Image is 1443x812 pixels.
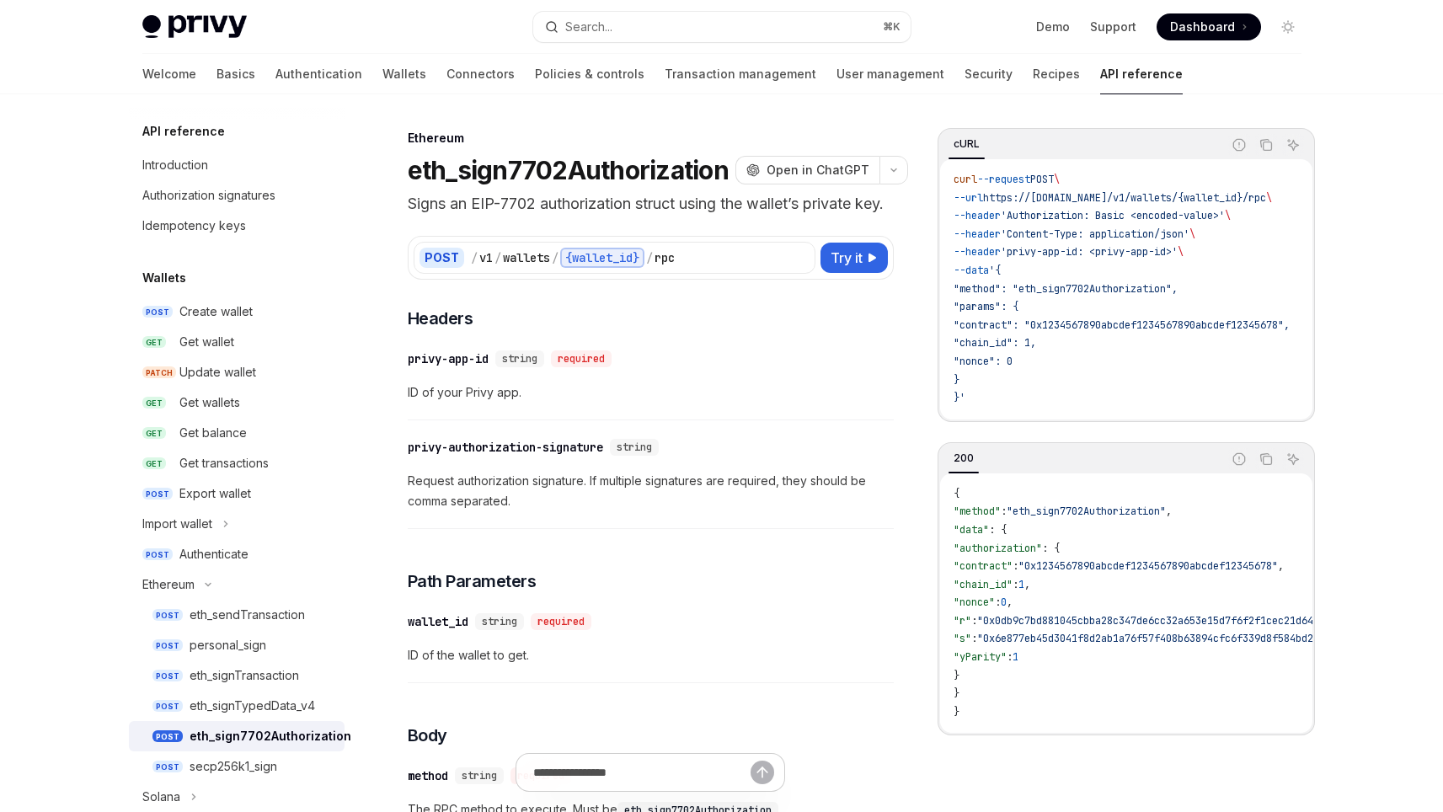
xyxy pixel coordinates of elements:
[1090,19,1136,35] a: Support
[977,632,1378,645] span: "0x6e877eb45d3041f8d2ab1a76f57f408b63894cfc6f339d8f584bd26efceae308"
[142,787,180,807] div: Solana
[831,248,863,268] span: Try it
[1255,448,1277,470] button: Copy the contents from the code block
[954,487,959,500] span: {
[129,327,345,357] a: GETGet wallet
[820,243,888,273] button: Try it
[995,596,1001,609] span: :
[129,509,345,539] button: Toggle Import wallet section
[949,448,979,468] div: 200
[142,185,275,206] div: Authorization signatures
[179,332,234,352] div: Get wallet
[1178,245,1184,259] span: \
[954,614,971,628] span: "r"
[408,307,473,330] span: Headers
[751,761,774,784] button: Send message
[152,639,183,652] span: POST
[503,249,550,266] div: wallets
[1189,227,1195,241] span: \
[382,54,426,94] a: Wallets
[190,605,305,625] div: eth_sendTransaction
[954,173,977,186] span: curl
[954,559,1013,573] span: "contract"
[1166,505,1172,518] span: ,
[142,457,166,470] span: GET
[767,162,869,179] span: Open in ChatGPT
[216,54,255,94] a: Basics
[408,130,894,147] div: Ethereum
[954,227,1001,241] span: --header
[152,700,183,713] span: POST
[665,54,816,94] a: Transaction management
[954,578,1013,591] span: "chain_id"
[129,721,345,751] a: POSTeth_sign7702Authorization
[954,632,971,645] span: "s"
[954,523,989,537] span: "data"
[129,150,345,180] a: Introduction
[190,696,315,716] div: eth_signTypedData_v4
[646,249,653,266] div: /
[1100,54,1183,94] a: API reference
[152,730,183,743] span: POST
[735,156,879,184] button: Open in ChatGPT
[1001,596,1007,609] span: 0
[954,209,1001,222] span: --header
[408,439,603,456] div: privy-authorization-signature
[482,615,517,628] span: string
[129,211,345,241] a: Idempotency keys
[142,488,173,500] span: POST
[531,613,591,630] div: required
[129,569,345,600] button: Toggle Ethereum section
[1266,191,1272,205] span: \
[1282,448,1304,470] button: Ask AI
[1278,559,1284,573] span: ,
[142,306,173,318] span: POST
[989,523,1007,537] span: : {
[142,366,176,379] span: PATCH
[129,387,345,418] a: GETGet wallets
[142,574,195,595] div: Ethereum
[408,155,729,185] h1: eth_sign7702Authorization
[408,382,894,403] span: ID of your Privy app.
[179,393,240,413] div: Get wallets
[655,249,675,266] div: rpc
[408,645,894,665] span: ID of the wallet to get.
[408,724,447,747] span: Body
[179,453,269,473] div: Get transactions
[560,248,644,268] div: {wallet_id}
[883,20,901,34] span: ⌘ K
[533,754,751,791] input: Ask a question...
[971,632,977,645] span: :
[1042,542,1060,555] span: : {
[142,548,173,561] span: POST
[971,614,977,628] span: :
[142,268,186,288] h5: Wallets
[1001,227,1189,241] span: 'Content-Type: application/json'
[1024,578,1030,591] span: ,
[533,12,911,42] button: Open search
[954,336,1036,350] span: "chain_id": 1,
[1275,13,1301,40] button: Toggle dark mode
[1228,134,1250,156] button: Report incorrect code
[142,15,247,39] img: light logo
[129,180,345,211] a: Authorization signatures
[142,155,208,175] div: Introduction
[1001,505,1007,518] span: :
[479,249,493,266] div: v1
[1007,505,1166,518] span: "eth_sign7702Authorization"
[152,761,183,773] span: POST
[983,191,1266,205] span: https://[DOMAIN_NAME]/v1/wallets/{wallet_id}/rpc
[129,630,345,660] a: POSTpersonal_sign
[1007,650,1013,664] span: :
[1013,559,1018,573] span: :
[1018,559,1278,573] span: "0x1234567890abcdef1234567890abcdef12345678"
[954,245,1001,259] span: --header
[551,350,612,367] div: required
[954,542,1042,555] span: "authorization"
[954,373,959,387] span: }
[129,418,345,448] a: GETGet balance
[190,756,277,777] div: secp256k1_sign
[142,336,166,349] span: GET
[179,544,249,564] div: Authenticate
[179,483,251,504] div: Export wallet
